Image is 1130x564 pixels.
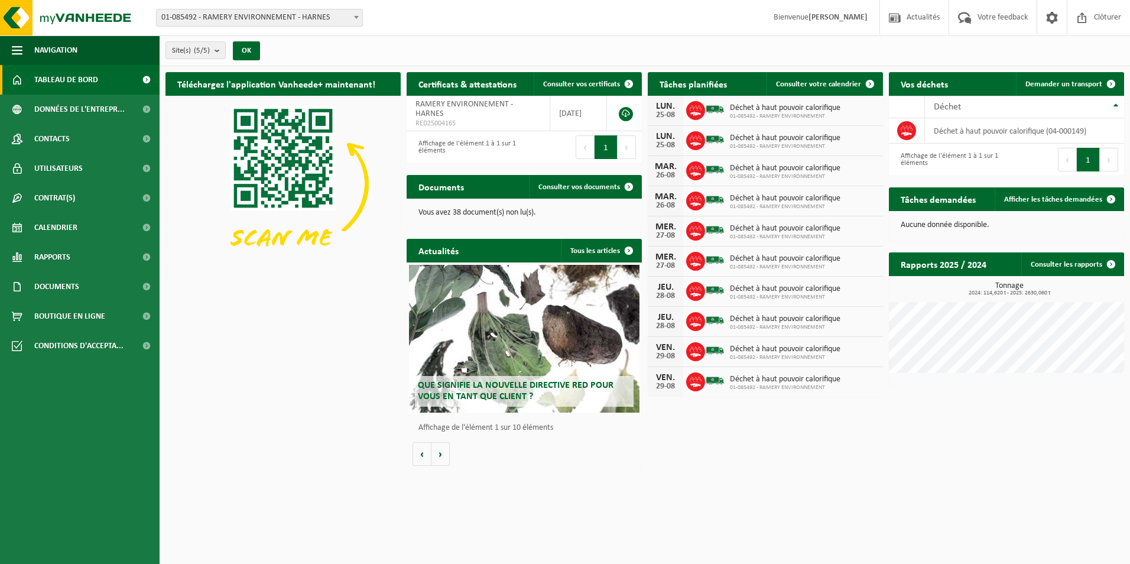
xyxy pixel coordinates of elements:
[165,72,387,95] h2: Téléchargez l'application Vanheede+ maintenant!
[654,322,677,330] div: 28-08
[34,95,125,124] span: Données de l'entrepr...
[705,250,725,270] img: BL-SO-LV
[730,294,840,301] span: 01-085492 - RAMERY ENVIRONNEMENT
[654,343,677,352] div: VEN.
[415,119,541,128] span: RED25004165
[705,310,725,330] img: BL-SO-LV
[418,424,636,432] p: Affichage de l'élément 1 sur 10 éléments
[172,42,210,60] span: Site(s)
[889,187,988,210] h2: Tâches demandées
[705,341,725,361] img: BL-SO-LV
[995,187,1123,211] a: Afficher les tâches demandées
[730,224,840,234] span: Déchet à haut pouvoir calorifique
[654,232,677,240] div: 27-08
[543,80,620,88] span: Consulter vos certificats
[561,239,641,262] a: Tous les articles
[407,72,528,95] h2: Certificats & attestations
[654,171,677,180] div: 26-08
[34,331,124,361] span: Conditions d'accepta...
[767,72,882,96] a: Consulter votre calendrier
[730,164,840,173] span: Déchet à haut pouvoir calorifique
[529,175,641,199] a: Consulter vos documents
[34,65,98,95] span: Tableau de bord
[705,280,725,300] img: BL-SO-LV
[165,96,401,273] img: Download de VHEPlus App
[730,264,840,271] span: 01-085492 - RAMERY ENVIRONNEMENT
[730,234,840,241] span: 01-085492 - RAMERY ENVIRONNEMENT
[194,47,210,54] count: (5/5)
[730,113,840,120] span: 01-085492 - RAMERY ENVIRONNEMENT
[409,265,639,413] a: Que signifie la nouvelle directive RED pour vous en tant que client ?
[431,442,450,466] button: Volgende
[233,41,260,60] button: OK
[654,352,677,361] div: 29-08
[895,290,1124,296] span: 2024: 114,620 t - 2025: 2630,060 t
[34,183,75,213] span: Contrat(s)
[157,9,362,26] span: 01-085492 - RAMERY ENVIRONNEMENT - HARNES
[34,213,77,242] span: Calendrier
[895,147,1001,173] div: Affichage de l'élément 1 à 1 sur 1 éléments
[730,315,840,324] span: Déchet à haut pouvoir calorifique
[808,13,868,22] strong: [PERSON_NAME]
[730,354,840,361] span: 01-085492 - RAMERY ENVIRONNEMENT
[165,41,226,59] button: Site(s)(5/5)
[730,134,840,143] span: Déchet à haut pouvoir calorifique
[654,222,677,232] div: MER.
[705,129,725,150] img: BL-SO-LV
[34,302,105,331] span: Boutique en ligne
[730,324,840,331] span: 01-085492 - RAMERY ENVIRONNEMENT
[550,96,607,131] td: [DATE]
[654,141,677,150] div: 25-08
[413,134,518,160] div: Affichage de l'élément 1 à 1 sur 1 éléments
[901,221,1112,229] p: Aucune donnée disponible.
[1058,148,1077,171] button: Previous
[654,383,677,391] div: 29-08
[895,282,1124,296] h3: Tonnage
[534,72,641,96] a: Consulter vos certificats
[595,135,618,159] button: 1
[730,173,840,180] span: 01-085492 - RAMERY ENVIRONNEMENT
[705,220,725,240] img: BL-SO-LV
[730,143,840,150] span: 01-085492 - RAMERY ENVIRONNEMENT
[654,132,677,141] div: LUN.
[413,442,431,466] button: Vorige
[654,313,677,322] div: JEU.
[925,118,1124,144] td: déchet à haut pouvoir calorifique (04-000149)
[934,102,961,112] span: Déchet
[705,160,725,180] img: BL-SO-LV
[654,202,677,210] div: 26-08
[34,124,70,154] span: Contacts
[654,283,677,292] div: JEU.
[34,35,77,65] span: Navigation
[618,135,636,159] button: Next
[730,375,840,384] span: Déchet à haut pouvoir calorifique
[705,99,725,119] img: BL-SO-LV
[415,100,513,118] span: RAMERY ENVIRONNEMENT - HARNES
[34,272,79,302] span: Documents
[34,242,70,272] span: Rapports
[889,252,998,275] h2: Rapports 2025 / 2024
[418,381,613,401] span: Que signifie la nouvelle directive RED pour vous en tant que client ?
[730,103,840,113] span: Déchet à haut pouvoir calorifique
[1004,196,1102,203] span: Afficher les tâches demandées
[705,190,725,210] img: BL-SO-LV
[156,9,363,27] span: 01-085492 - RAMERY ENVIRONNEMENT - HARNES
[1100,148,1118,171] button: Next
[654,111,677,119] div: 25-08
[705,371,725,391] img: BL-SO-LV
[730,254,840,264] span: Déchet à haut pouvoir calorifique
[34,154,83,183] span: Utilisateurs
[418,209,630,217] p: Vous avez 38 document(s) non lu(s).
[654,252,677,262] div: MER.
[648,72,739,95] h2: Tâches planifiées
[730,384,840,391] span: 01-085492 - RAMERY ENVIRONNEMENT
[730,284,840,294] span: Déchet à haut pouvoir calorifique
[1077,148,1100,171] button: 1
[576,135,595,159] button: Previous
[654,162,677,171] div: MAR.
[1025,80,1102,88] span: Demander un transport
[654,373,677,383] div: VEN.
[889,72,960,95] h2: Vos déchets
[654,102,677,111] div: LUN.
[407,175,476,198] h2: Documents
